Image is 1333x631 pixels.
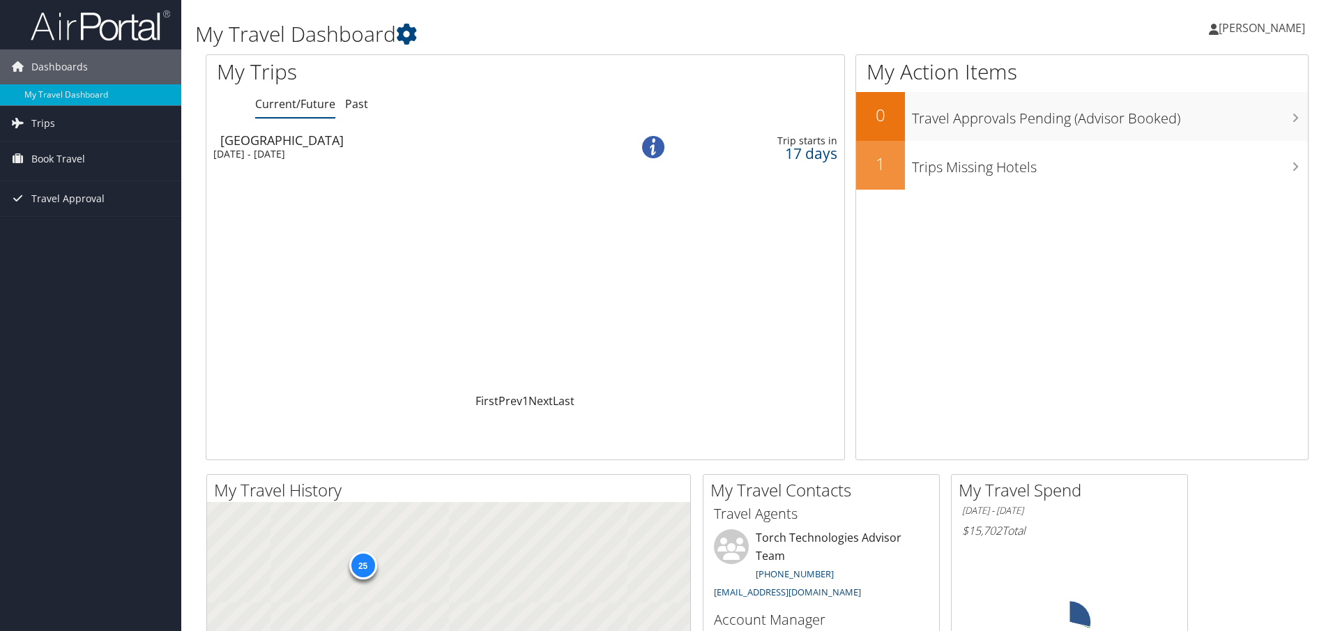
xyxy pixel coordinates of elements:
[195,20,945,49] h1: My Travel Dashboard
[1209,7,1319,49] a: [PERSON_NAME]
[349,552,376,579] div: 25
[856,141,1308,190] a: 1Trips Missing Hotels
[912,151,1308,177] h3: Trips Missing Hotels
[756,568,834,580] a: [PHONE_NUMBER]
[217,57,568,86] h1: My Trips
[31,142,85,176] span: Book Travel
[714,610,929,630] h3: Account Manager
[714,504,929,524] h3: Travel Agents
[710,478,939,502] h2: My Travel Contacts
[703,147,837,160] div: 17 days
[475,393,498,409] a: First
[962,523,1177,538] h6: Total
[255,96,335,112] a: Current/Future
[31,50,88,84] span: Dashboards
[31,106,55,141] span: Trips
[553,393,574,409] a: Last
[856,92,1308,141] a: 0Travel Approvals Pending (Advisor Booked)
[856,152,905,176] h2: 1
[962,523,1002,538] span: $15,702
[345,96,368,112] a: Past
[498,393,522,409] a: Prev
[31,181,105,216] span: Travel Approval
[213,148,595,160] div: [DATE] - [DATE]
[214,478,690,502] h2: My Travel History
[912,102,1308,128] h3: Travel Approvals Pending (Advisor Booked)
[220,134,602,146] div: [GEOGRAPHIC_DATA]
[856,103,905,127] h2: 0
[962,504,1177,517] h6: [DATE] - [DATE]
[642,136,664,158] img: alert-flat-solid-info.png
[959,478,1187,502] h2: My Travel Spend
[856,57,1308,86] h1: My Action Items
[1219,20,1305,36] span: [PERSON_NAME]
[528,393,553,409] a: Next
[31,9,170,42] img: airportal-logo.png
[714,586,861,598] a: [EMAIL_ADDRESS][DOMAIN_NAME]
[703,135,837,147] div: Trip starts in
[707,529,936,604] li: Torch Technologies Advisor Team
[522,393,528,409] a: 1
